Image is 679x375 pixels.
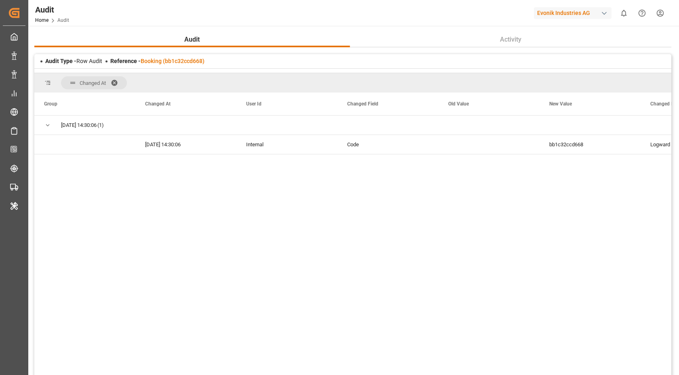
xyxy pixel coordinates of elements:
[135,135,236,154] div: [DATE] 14:30:06
[110,58,205,64] span: Reference -
[650,101,677,107] span: Changed By
[145,101,171,107] span: Changed At
[337,135,439,154] div: Code
[181,35,203,44] span: Audit
[45,58,76,64] span: Audit Type -
[35,17,48,23] a: Home
[534,5,615,21] button: Evonik Industries AG
[35,4,69,16] div: Audit
[236,135,337,154] div: Internal
[44,101,57,107] span: Group
[448,101,469,107] span: Old Value
[80,80,106,86] span: Changed At
[97,116,104,135] span: (1)
[549,101,572,107] span: New Value
[350,32,672,47] button: Activity
[347,101,378,107] span: Changed Field
[534,7,612,19] div: Evonik Industries AG
[45,57,102,65] div: Row Audit
[633,4,651,22] button: Help Center
[246,101,261,107] span: User Id
[497,35,525,44] span: Activity
[615,4,633,22] button: show 0 new notifications
[61,116,97,135] span: [DATE] 14:30:06
[34,32,350,47] button: Audit
[540,135,641,154] div: bb1c32ccd668
[141,58,205,64] a: Booking (bb1c32ccd668)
